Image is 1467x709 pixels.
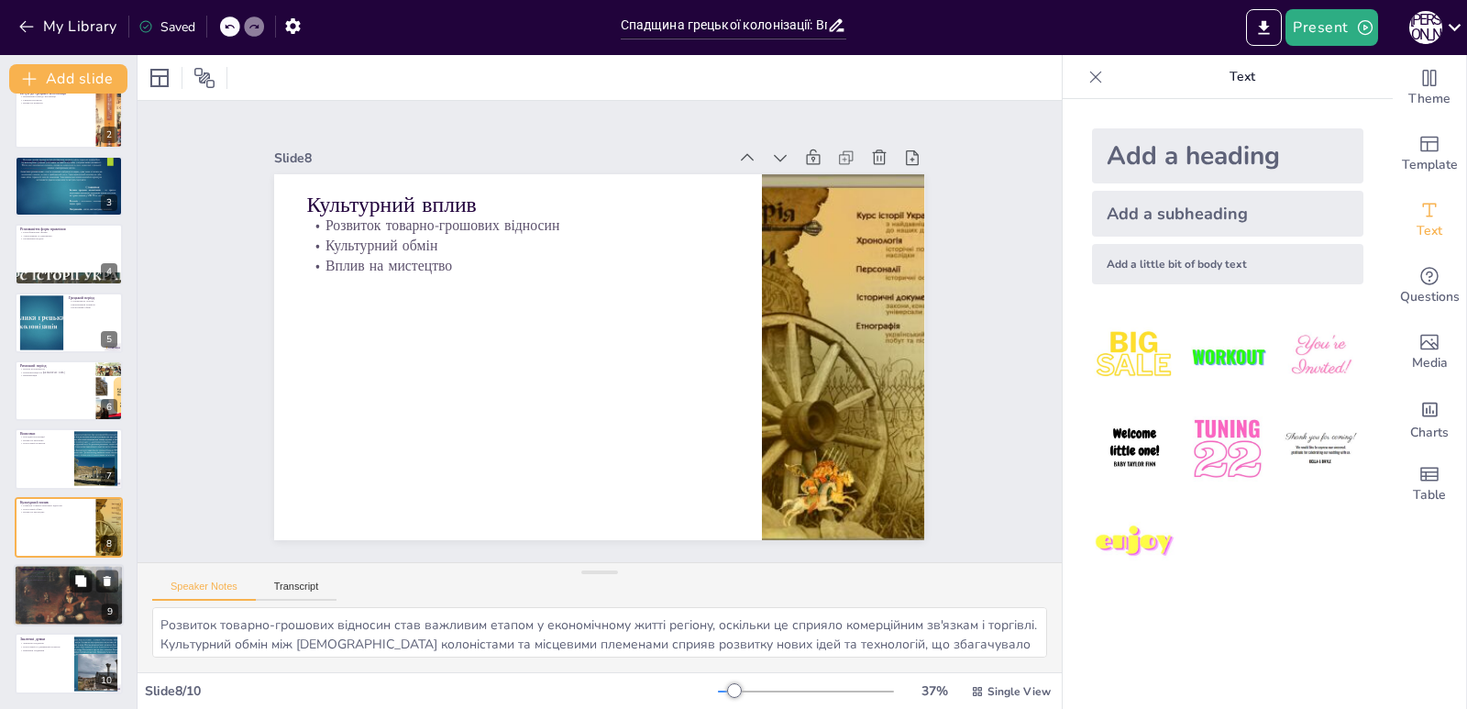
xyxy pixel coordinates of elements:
p: Розвиток товарно-грошових відносин [20,504,91,507]
p: Контакти з Київською Руссю [19,575,118,579]
p: Наслідки колонізації [20,436,69,439]
div: 2 [15,87,123,148]
p: Суверенність полісів [69,299,117,303]
div: 7 [101,468,117,484]
span: Questions [1400,287,1460,307]
div: 7 [15,428,123,489]
div: Add a subheading [1092,191,1363,237]
input: Insert title [621,12,828,39]
button: Delete Slide [96,570,118,592]
img: 7.jpeg [1092,500,1177,585]
p: Тривалий вплив [19,567,118,572]
div: 5 [101,331,117,348]
p: Втрата незалежності [20,367,91,371]
div: 3 [15,156,123,216]
p: Полісна модель державного ладу [20,159,117,164]
div: 3 [101,194,117,211]
div: 9 [14,564,124,626]
div: 10 [95,672,117,689]
button: Duplicate Slide [70,570,92,592]
p: Монархічна модель [20,238,117,241]
div: Add ready made slides [1393,121,1466,187]
button: Speaker Notes [152,581,256,601]
div: 8 [101,536,117,552]
button: Add slide [9,64,127,94]
div: Slide 8 / 10 [145,682,718,700]
p: Культурний вплив [336,132,756,249]
span: Theme [1408,89,1450,109]
p: Визначальний вплив [19,571,118,575]
div: 2 [101,127,117,143]
p: Економічний розвиток [69,303,117,306]
div: Add a heading [1092,128,1363,183]
p: Аристократія та демократія [20,234,117,238]
div: 4 [101,263,117,280]
img: 2.jpeg [1185,314,1270,399]
p: Вплив на мистецтво [20,510,91,514]
div: Saved [138,18,195,36]
p: Римський період [20,363,91,369]
span: Text [1417,221,1442,241]
p: Значення спадщини [20,641,69,645]
div: 6 [15,360,123,421]
p: Культурний вплив [20,499,91,504]
div: 8 [15,497,123,558]
p: Вплив на мистецтво [325,196,743,304]
button: My Library [14,12,125,41]
span: Single View [987,684,1051,699]
p: Культурний обмін [20,507,91,511]
p: Вплив на економіку [20,438,69,442]
p: Самостійність полісів [20,166,117,170]
div: Add a little bit of body text [1092,244,1363,284]
button: А [PERSON_NAME] [1409,9,1442,46]
div: 6 [101,399,117,415]
img: 5.jpeg [1185,406,1270,492]
div: Change the overall theme [1393,55,1466,121]
button: Present [1285,9,1377,46]
p: Культурний обмін [69,305,117,309]
span: Charts [1410,423,1449,443]
button: Export to PowerPoint [1246,9,1282,46]
div: Slide 8 [316,85,762,196]
p: Поліс як модель [20,162,117,166]
p: Грецький період [69,294,117,300]
p: Висновки [20,431,69,437]
img: 3.jpeg [1278,314,1363,399]
p: Text [1110,55,1374,99]
span: Position [193,67,215,89]
div: А [PERSON_NAME] [1409,11,1442,44]
div: Get real-time input from your audience [1393,253,1466,319]
p: Культурний та державний розвиток [20,645,69,648]
p: Участь громадян [20,170,117,173]
p: Вивчення спадщини [20,648,69,651]
div: Add text boxes [1393,187,1466,253]
div: 5 [15,293,123,353]
span: Table [1413,485,1446,505]
p: Вплив на розвиток [20,101,91,105]
p: Визначення періоду колонізації [20,94,91,98]
p: Грецькі колоністи [20,97,91,101]
p: Культурний розвиток [20,442,69,446]
p: Заключні думки [20,636,69,641]
p: Різноманіття форм правління [20,227,117,232]
p: Розвиток товарно-грошових відносин [334,157,752,264]
div: 9 [102,604,118,621]
span: Media [1412,353,1448,373]
div: Add images, graphics, shapes or video [1393,319,1466,385]
span: Template [1402,155,1458,175]
img: 4.jpeg [1092,406,1177,492]
div: Add charts and graphs [1393,385,1466,451]
div: 10 [15,633,123,693]
p: Переорієнтація на [GEOGRAPHIC_DATA] [20,371,91,374]
p: Варваризація [20,374,91,378]
div: Add a table [1393,451,1466,517]
div: 4 [15,224,123,284]
div: 37 % [912,682,956,700]
p: Культурний обмін [329,177,747,284]
p: Вплив на ідентичність [19,578,118,582]
div: Layout [145,63,174,93]
button: Transcript [256,581,337,601]
img: 6.jpeg [1278,406,1363,492]
img: 1.jpeg [1092,314,1177,399]
textarea: Розвиток товарно-грошових відносин став важливим етапом у економічному житті регіону, оскільки це... [152,607,1047,658]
